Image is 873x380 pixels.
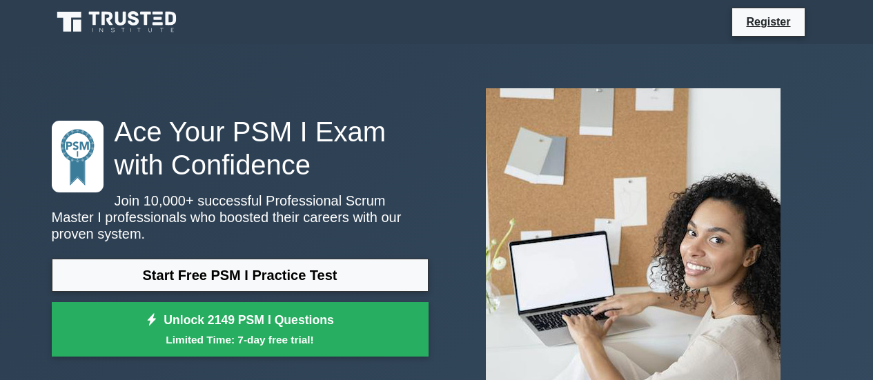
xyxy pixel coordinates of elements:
a: Start Free PSM I Practice Test [52,259,429,292]
p: Join 10,000+ successful Professional Scrum Master I professionals who boosted their careers with ... [52,192,429,242]
h1: Ace Your PSM I Exam with Confidence [52,115,429,181]
a: Register [738,13,798,30]
a: Unlock 2149 PSM I QuestionsLimited Time: 7-day free trial! [52,302,429,357]
small: Limited Time: 7-day free trial! [69,332,411,348]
